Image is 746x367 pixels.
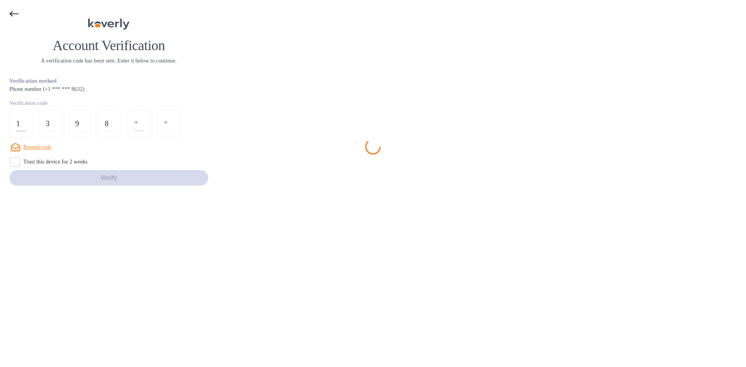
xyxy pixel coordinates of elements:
[9,37,208,54] h1: Account Verification
[9,57,208,65] p: A verification code has been sent. Enter it below to continue.
[23,144,52,150] u: Resend code
[707,330,746,367] iframe: Chat Widget
[9,99,208,107] p: Verification code
[9,78,57,84] b: Verification method
[23,158,87,166] p: Trust this device for 2 weeks
[9,85,132,93] p: Phone number (+1 *** *** 8632)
